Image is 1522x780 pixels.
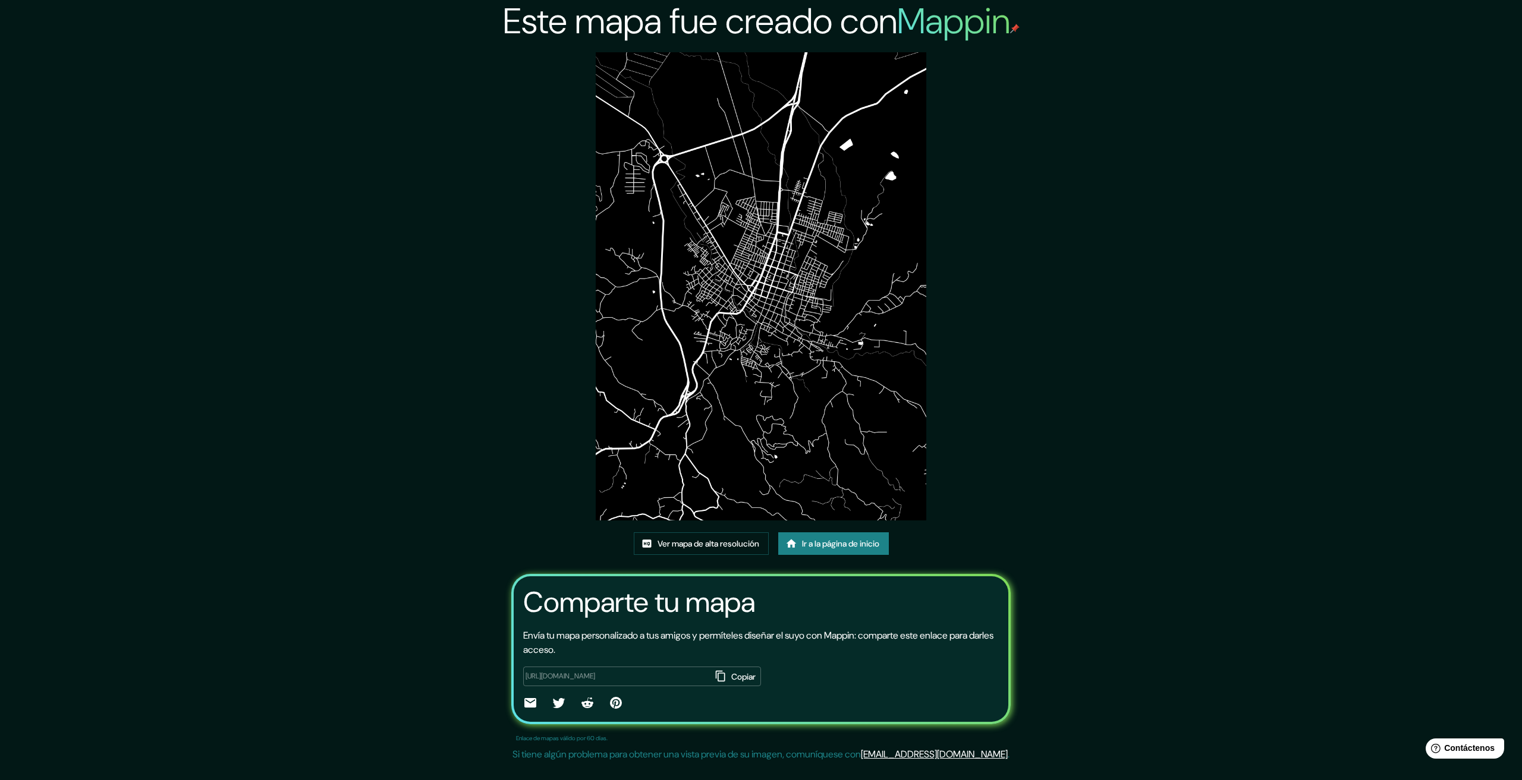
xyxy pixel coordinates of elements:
font: Ir a la página de inicio [802,538,879,549]
font: Envía tu mapa personalizado a tus amigos y permíteles diseñar el suyo con Mappin: comparte este e... [523,629,993,656]
a: Ver mapa de alta resolución [634,532,769,555]
font: Si tiene algún problema para obtener una vista previa de su imagen, comuníquese con [512,748,861,760]
font: Ver mapa de alta resolución [658,538,759,549]
font: Enlace de mapas válido por 60 días. [516,734,608,742]
img: created-map [596,52,927,520]
iframe: Lanzador de widgets de ayuda [1416,734,1509,767]
font: Copiar [731,671,756,682]
img: pin de mapeo [1010,24,1020,33]
font: . [1008,748,1010,760]
a: [EMAIL_ADDRESS][DOMAIN_NAME] [861,748,1008,760]
button: Copiar [712,667,761,687]
font: Comparte tu mapa [523,583,755,621]
a: Ir a la página de inicio [778,532,889,555]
